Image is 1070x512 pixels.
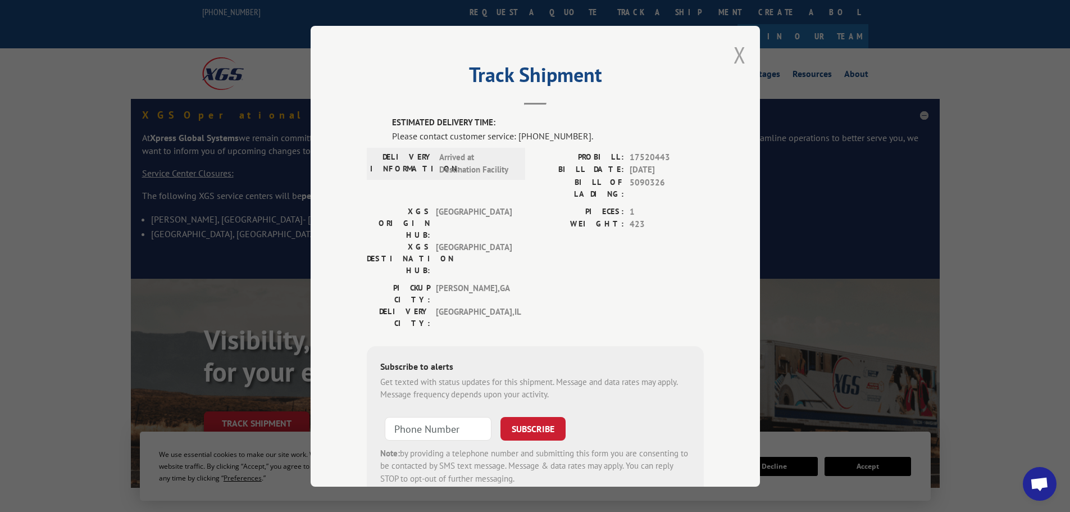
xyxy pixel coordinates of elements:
button: Close modal [734,40,746,70]
button: SUBSCRIBE [500,416,566,440]
label: BILL OF LADING: [535,176,624,200]
div: Please contact customer service: [PHONE_NUMBER]. [392,129,704,142]
label: XGS ORIGIN HUB: [367,205,430,241]
span: [GEOGRAPHIC_DATA] , IL [436,305,512,329]
label: PROBILL: [535,151,624,164]
label: ESTIMATED DELIVERY TIME: [392,116,704,129]
span: 17520443 [630,151,704,164]
span: [GEOGRAPHIC_DATA] [436,205,512,241]
label: PICKUP CITY: [367,282,430,305]
span: Arrived at Destination Facility [439,151,515,176]
span: 1 [630,205,704,218]
span: [GEOGRAPHIC_DATA] [436,241,512,276]
input: Phone Number [385,416,491,440]
h2: Track Shipment [367,67,704,88]
span: [DATE] [630,164,704,176]
div: by providing a telephone number and submitting this form you are consenting to be contacted by SM... [380,447,690,485]
strong: Note: [380,447,400,458]
label: WEIGHT: [535,218,624,231]
span: [PERSON_NAME] , GA [436,282,512,305]
label: DELIVERY INFORMATION: [370,151,434,176]
div: Get texted with status updates for this shipment. Message and data rates may apply. Message frequ... [380,375,690,401]
label: BILL DATE: [535,164,624,176]
div: Subscribe to alerts [380,359,690,375]
a: Open chat [1023,467,1057,501]
label: PIECES: [535,205,624,218]
label: XGS DESTINATION HUB: [367,241,430,276]
span: 5090326 [630,176,704,200]
span: 423 [630,218,704,231]
label: DELIVERY CITY: [367,305,430,329]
